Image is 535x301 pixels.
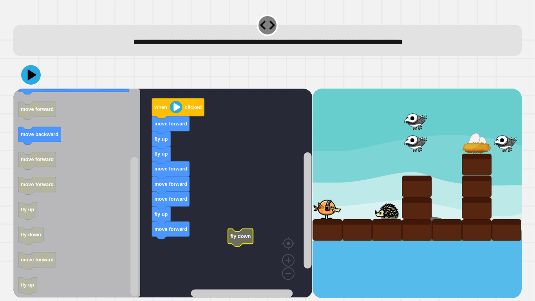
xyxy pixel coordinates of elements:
[154,136,168,142] text: fly up
[21,207,34,213] text: fly up
[154,151,168,157] text: fly up
[154,121,187,127] text: move forward
[13,89,312,298] div: Blockly Workspace
[21,107,54,112] text: move forward
[21,132,58,138] text: move backward
[21,282,34,288] text: fly up
[154,181,187,187] text: move forward
[154,104,167,110] text: when
[21,257,54,263] text: move forward
[21,157,54,163] text: move forward
[154,166,187,172] text: move forward
[154,196,187,202] text: move forward
[21,232,41,238] text: fly down
[154,211,168,217] text: fly up
[185,104,202,110] text: clicked
[154,226,187,232] text: move forward
[230,233,251,239] text: fly down
[21,182,54,188] text: move forward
